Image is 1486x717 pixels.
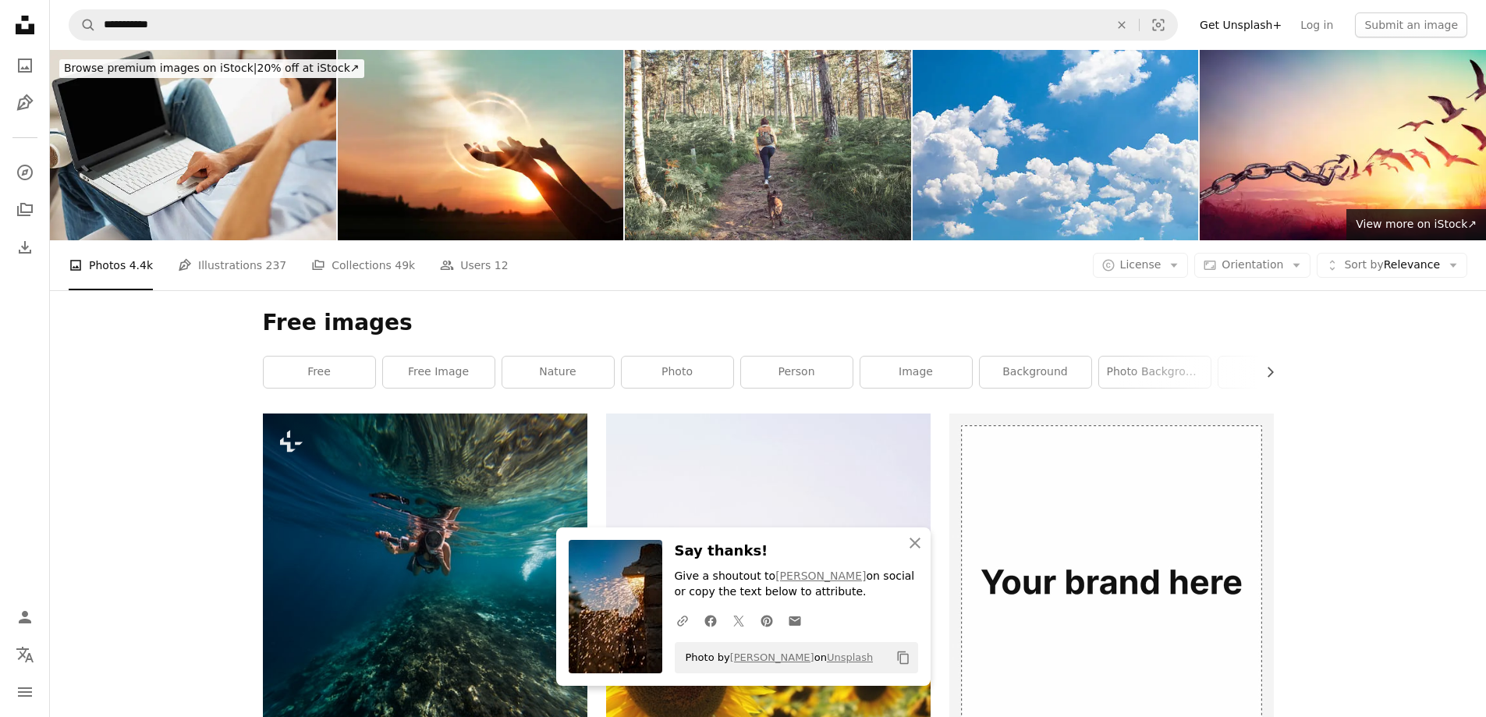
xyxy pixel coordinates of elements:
[178,240,286,290] a: Illustrations 237
[1291,12,1342,37] a: Log in
[1194,253,1310,278] button: Orientation
[263,309,1274,337] h1: Free images
[9,194,41,225] a: Collections
[725,605,753,636] a: Share on Twitter
[675,540,918,563] h3: Say thanks!
[1355,12,1467,37] button: Submit an image
[263,591,587,605] a: a person swimming in the ocean with a camera
[502,357,614,388] a: nature
[913,50,1199,240] img: Clouds on sky
[1190,12,1291,37] a: Get Unsplash+
[1140,10,1177,40] button: Visual search
[781,605,809,636] a: Share over email
[495,257,509,274] span: 12
[69,9,1178,41] form: Find visuals sitewide
[69,10,96,40] button: Search Unsplash
[264,357,375,388] a: free
[395,257,415,274] span: 49k
[980,357,1091,388] a: background
[266,257,287,274] span: 237
[1222,258,1283,271] span: Orientation
[1344,257,1440,273] span: Relevance
[50,50,336,240] img: Closeup of guy working on a laptop indoor
[1356,218,1477,230] span: View more on iStock ↗
[9,602,41,633] a: Log in / Sign up
[678,645,874,670] span: Photo by on
[311,240,415,290] a: Collections 49k
[383,357,495,388] a: free image
[1344,258,1383,271] span: Sort by
[730,651,814,663] a: [PERSON_NAME]
[1093,253,1189,278] button: License
[9,157,41,188] a: Explore
[697,605,725,636] a: Share on Facebook
[1200,50,1486,240] img: Freedom - Chains That Transform Into Birds - Charge Concept
[9,50,41,81] a: Photos
[890,644,917,671] button: Copy to clipboard
[775,570,866,582] a: [PERSON_NAME]
[827,651,873,663] a: Unsplash
[622,357,733,388] a: photo
[9,87,41,119] a: Illustrations
[440,240,509,290] a: Users 12
[1120,258,1161,271] span: License
[1099,357,1211,388] a: photo background
[9,676,41,708] button: Menu
[741,357,853,388] a: person
[1346,209,1486,240] a: View more on iStock↗
[860,357,972,388] a: image
[753,605,781,636] a: Share on Pinterest
[1218,357,1330,388] a: sky
[625,50,911,240] img: No better adventure buddy
[9,639,41,670] button: Language
[64,62,257,74] span: Browse premium images on iStock |
[1317,253,1467,278] button: Sort byRelevance
[50,50,374,87] a: Browse premium images on iStock|20% off at iStock↗
[338,50,624,240] img: Woman hands praying for blessing from god on sunset background
[59,59,364,78] div: 20% off at iStock ↗
[675,569,918,600] p: Give a shoutout to on social or copy the text below to attribute.
[9,232,41,263] a: Download History
[1256,357,1274,388] button: scroll list to the right
[1105,10,1139,40] button: Clear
